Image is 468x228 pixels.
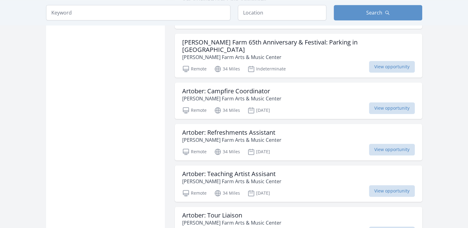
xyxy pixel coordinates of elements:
span: View opportunity [369,144,415,155]
h3: Artober: Refreshments Assistant [182,129,281,136]
span: Search [366,9,382,16]
a: [PERSON_NAME] Farm 65th Anniversary & Festival: Parking in [GEOGRAPHIC_DATA] [PERSON_NAME] Farm A... [175,34,422,78]
a: Artober: Refreshments Assistant [PERSON_NAME] Farm Arts & Music Center Remote 34 Miles [DATE] Vie... [175,124,422,160]
p: [PERSON_NAME] Farm Arts & Music Center [182,136,281,144]
p: 34 Miles [214,65,240,73]
button: Search [334,5,422,20]
span: View opportunity [369,185,415,197]
p: Indeterminate [247,65,286,73]
p: [DATE] [247,148,270,155]
p: [PERSON_NAME] Farm Arts & Music Center [182,178,281,185]
h3: Artober: Teaching Artist Assisant [182,170,281,178]
span: View opportunity [369,102,415,114]
h3: Artober: Campfire Coordinator [182,87,281,95]
p: [PERSON_NAME] Farm Arts & Music Center [182,219,281,226]
p: Remote [182,189,207,197]
p: [PERSON_NAME] Farm Arts & Music Center [182,53,415,61]
h3: [PERSON_NAME] Farm 65th Anniversary & Festival: Parking in [GEOGRAPHIC_DATA] [182,39,415,53]
a: Artober: Campfire Coordinator [PERSON_NAME] Farm Arts & Music Center Remote 34 Miles [DATE] View ... [175,82,422,119]
p: Remote [182,107,207,114]
p: Remote [182,148,207,155]
a: Artober: Teaching Artist Assisant [PERSON_NAME] Farm Arts & Music Center Remote 34 Miles [DATE] V... [175,165,422,202]
input: Keyword [46,5,230,20]
input: Location [238,5,326,20]
span: View opportunity [369,61,415,73]
p: [PERSON_NAME] Farm Arts & Music Center [182,95,281,102]
p: [DATE] [247,189,270,197]
p: [DATE] [247,107,270,114]
p: 34 Miles [214,148,240,155]
p: 34 Miles [214,189,240,197]
h3: Artober: Tour Liaison [182,212,281,219]
p: Remote [182,65,207,73]
p: 34 Miles [214,107,240,114]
